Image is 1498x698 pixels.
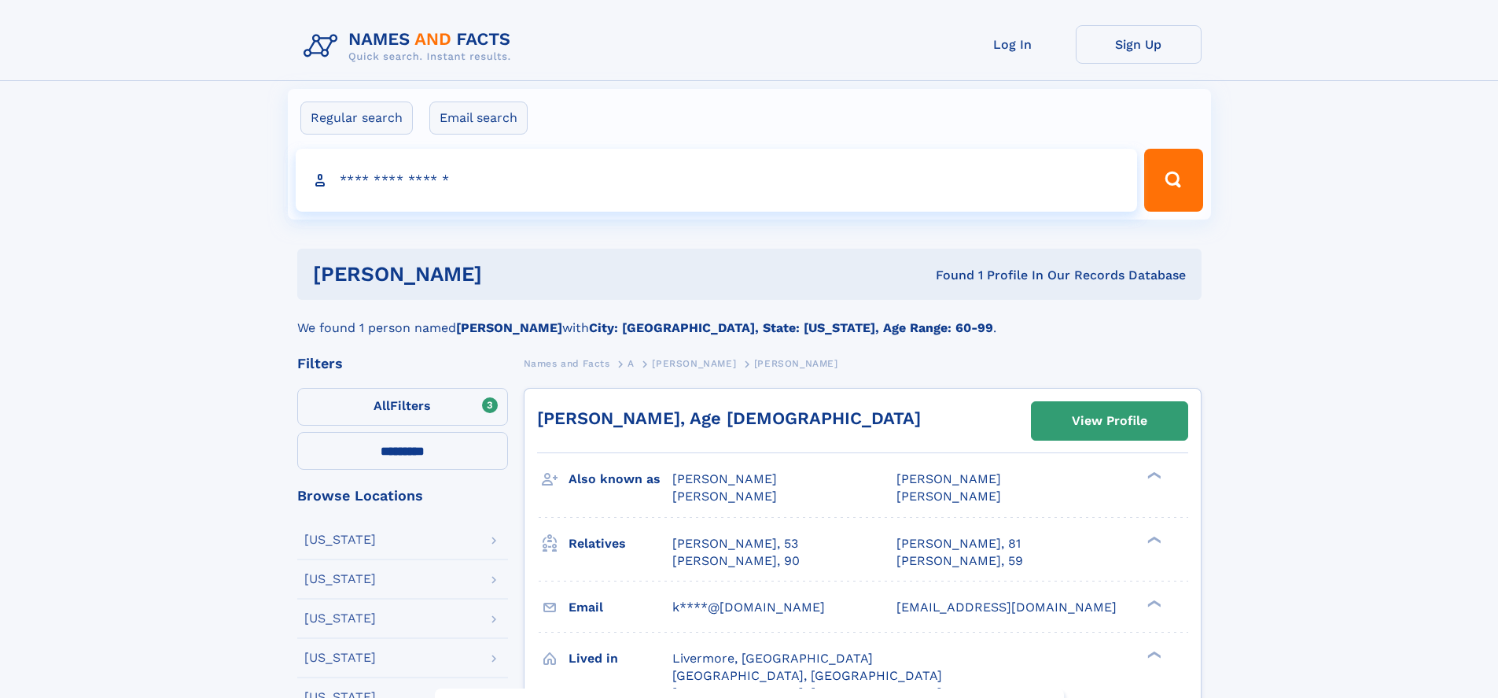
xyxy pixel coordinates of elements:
[429,102,528,135] label: Email search
[672,668,942,683] span: [GEOGRAPHIC_DATA], [GEOGRAPHIC_DATA]
[1144,149,1202,212] button: Search Button
[672,471,777,486] span: [PERSON_NAME]
[628,353,635,373] a: A
[1032,402,1187,440] a: View Profile
[652,358,736,369] span: [PERSON_NAME]
[1143,598,1162,608] div: ❯
[1143,534,1162,545] div: ❯
[672,651,873,666] span: Livermore, [GEOGRAPHIC_DATA]
[896,600,1117,615] span: [EMAIL_ADDRESS][DOMAIN_NAME]
[672,535,798,552] a: [PERSON_NAME], 53
[297,300,1202,338] div: We found 1 person named with .
[297,25,524,68] img: Logo Names and Facts
[672,552,800,570] a: [PERSON_NAME], 90
[304,612,376,625] div: [US_STATE]
[300,102,413,135] label: Regular search
[709,267,1186,284] div: Found 1 Profile In Our Records Database
[628,358,635,369] span: A
[672,489,777,504] span: [PERSON_NAME]
[896,552,1023,570] a: [PERSON_NAME], 59
[313,264,709,284] h1: [PERSON_NAME]
[297,356,508,371] div: Filters
[754,358,838,369] span: [PERSON_NAME]
[1072,403,1147,439] div: View Profile
[569,466,672,493] h3: Also known as
[1143,649,1162,659] div: ❯
[589,320,993,335] b: City: [GEOGRAPHIC_DATA], State: [US_STATE], Age Range: 60-99
[304,652,376,664] div: [US_STATE]
[297,489,508,503] div: Browse Locations
[456,320,562,335] b: [PERSON_NAME]
[652,353,736,373] a: [PERSON_NAME]
[374,398,390,413] span: All
[569,594,672,621] h3: Email
[896,471,1001,486] span: [PERSON_NAME]
[537,408,921,428] a: [PERSON_NAME], Age [DEMOGRAPHIC_DATA]
[1076,25,1202,64] a: Sign Up
[896,489,1001,504] span: [PERSON_NAME]
[304,573,376,585] div: [US_STATE]
[896,535,1021,552] a: [PERSON_NAME], 81
[304,534,376,546] div: [US_STATE]
[569,530,672,557] h3: Relatives
[1143,471,1162,481] div: ❯
[297,388,508,426] label: Filters
[569,645,672,672] h3: Lived in
[950,25,1076,64] a: Log In
[296,149,1138,212] input: search input
[524,353,610,373] a: Names and Facts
